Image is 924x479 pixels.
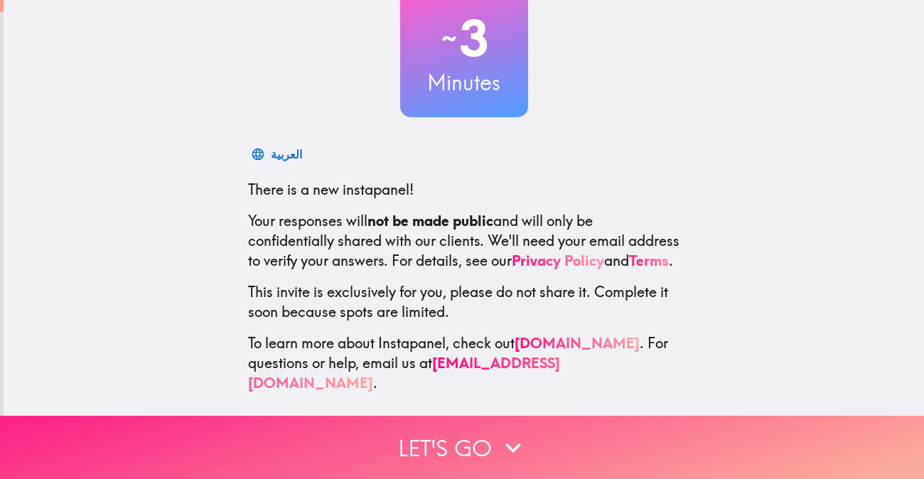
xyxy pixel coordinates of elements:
[400,68,528,97] h3: Minutes
[248,211,680,271] p: Your responses will and will only be confidentially shared with our clients. We'll need your emai...
[512,252,604,269] a: Privacy Policy
[248,140,308,168] button: العربية
[248,354,560,392] a: [EMAIL_ADDRESS][DOMAIN_NAME]
[515,334,640,352] a: [DOMAIN_NAME]
[367,212,493,230] b: not be made public
[248,333,680,393] p: To learn more about Instapanel, check out . For questions or help, email us at .
[248,282,680,322] p: This invite is exclusively for you, please do not share it. Complete it soon because spots are li...
[271,144,302,164] div: العربية
[629,252,669,269] a: Terms
[439,17,459,60] span: ~
[400,9,528,68] h2: 3
[248,181,414,198] span: There is a new instapanel!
